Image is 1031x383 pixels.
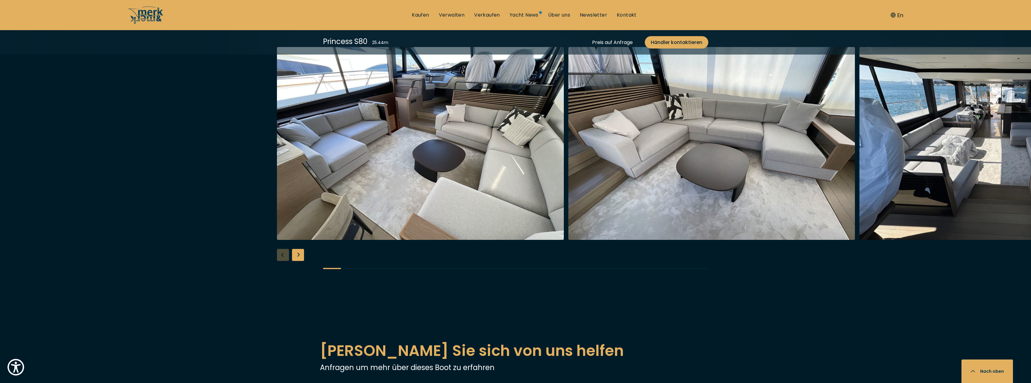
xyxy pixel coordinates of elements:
a: Verkaufen [474,12,500,18]
div: 25.44 m [372,39,388,46]
div: Next slide [292,249,304,261]
a: Newsletter [580,12,607,18]
button: En [891,11,903,19]
h2: [PERSON_NAME] Sie sich von uns helfen [320,339,711,362]
a: Kontakt [617,12,637,18]
a: Verwalten [439,12,465,18]
div: Preis auf Anfrage [592,39,633,46]
button: Show Accessibility Preferences [6,357,26,377]
span: Händler kontaktieren [651,39,702,46]
a: Über uns [548,12,570,18]
button: Nach oben [961,359,1013,383]
div: Princess S80 [323,36,368,47]
a: Yacht News [510,12,539,18]
img: Merk&Merk [568,47,855,240]
p: Anfragen um mehr über dieses Boot zu erfahren [320,362,711,373]
a: Händler kontaktieren [645,36,708,49]
img: Merk&Merk [277,47,564,240]
a: Kaufen [412,12,429,18]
